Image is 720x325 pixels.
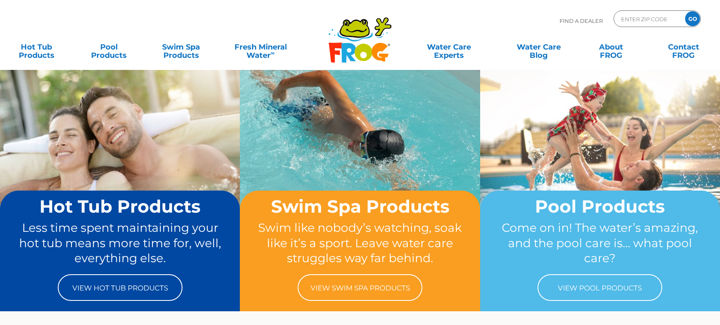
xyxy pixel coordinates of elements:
[620,13,676,25] input: Zip Code Form
[656,39,712,55] a: ContactFROG
[240,69,480,249] img: home-banner-swim-spa-short
[16,220,224,266] p: Less time spent maintaining your hot tub means more time for, well, everything else.
[496,220,704,266] p: Come on in! The water’s amazing, and the pool care is… what pool care?
[256,220,464,266] p: Swim like nobody’s watching, soak like it’s a sport. Leave water care struggles way far behind.
[225,39,296,55] a: Fresh MineralWater∞
[271,50,275,56] sup: ∞
[538,274,662,301] a: View Pool Products
[8,39,64,55] a: Hot TubProducts
[298,274,422,301] a: View Swim Spa Products
[511,39,567,55] a: Water CareBlog
[496,197,704,216] h2: Pool Products
[256,197,464,216] h2: Swim Spa Products
[153,39,209,55] a: Swim SpaProducts
[16,197,224,216] h2: Hot Tub Products
[685,11,700,26] input: GO
[58,274,182,301] a: View Hot Tub Products
[560,10,603,31] p: Find A Dealer
[403,39,495,55] a: Water CareExperts
[583,39,639,55] a: AboutFROG
[81,39,137,55] a: PoolProducts
[480,69,720,249] img: home-banner-pool-short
